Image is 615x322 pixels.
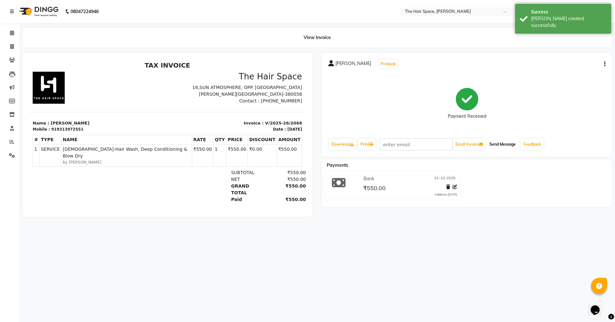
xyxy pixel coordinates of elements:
[329,139,357,150] a: Download
[34,101,162,106] small: by [PERSON_NAME]
[4,61,135,68] p: Name : [PERSON_NAME]
[531,9,606,15] div: Success
[358,139,376,150] a: Print
[198,117,238,124] div: NET
[238,117,277,124] div: ₹550.00
[335,60,371,69] span: [PERSON_NAME]
[238,137,277,144] div: ₹550.00
[184,85,198,108] td: 1
[4,76,11,85] th: #
[531,15,606,29] div: Bill created successfully.
[198,85,219,108] td: ₹550.00
[198,137,238,144] div: Paid
[248,85,273,108] td: ₹550.00
[11,85,32,108] td: SERVICE
[16,3,60,20] img: logo
[143,61,274,68] p: Invoice : V/2025-26/2068
[364,175,374,182] span: Bank
[238,124,277,137] div: ₹550.00
[244,68,257,73] div: Date :
[487,139,518,150] button: Send Message
[163,85,184,108] td: ₹550.00
[588,296,609,316] iframe: chat widget
[4,85,11,108] td: 1
[434,175,455,182] span: 01-10-2025
[22,28,612,47] div: View Invoice
[34,87,162,101] span: [DEMOGRAPHIC_DATA]-Hair Wash, Deep Conditioning & Blow Dry
[22,68,54,73] div: 919313972551
[363,184,386,193] span: ₹550.00
[379,60,398,68] button: Prebook
[143,25,274,39] p: 16,SUN ATMOSPHERE, OPP. [GEOGRAPHIC_DATA][PERSON_NAME][GEOGRAPHIC_DATA]-380058
[32,76,163,85] th: NAME
[448,113,486,120] div: Payment Received
[219,85,248,108] td: ₹0.00
[198,76,219,85] th: PRICE
[521,139,544,150] a: Feedback
[258,68,273,73] div: [DATE]
[435,192,457,197] div: Added on [DATE]
[198,110,238,117] div: SUBTOTAL
[184,76,198,85] th: QTY
[4,68,21,73] div: Mobile :
[198,124,238,137] div: GRAND TOTAL
[70,3,99,20] b: 08047224946
[327,162,348,168] span: Payments
[143,39,274,45] p: Contact : [PHONE_NUMBER]
[379,138,453,150] input: enter email
[163,76,184,85] th: RATE
[453,139,486,150] button: Email Invoice
[248,76,273,85] th: AMOUNT
[4,3,273,10] h2: TAX INVOICE
[219,76,248,85] th: DISCOUNT
[143,13,274,23] h3: The Hair Space
[11,76,32,85] th: TYPE
[238,110,277,117] div: ₹550.00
